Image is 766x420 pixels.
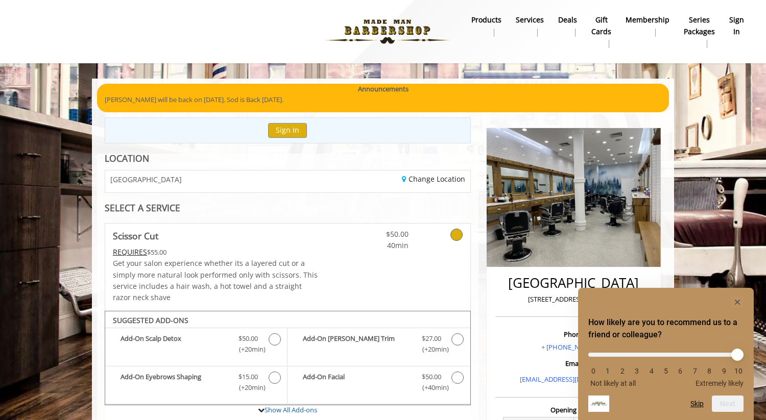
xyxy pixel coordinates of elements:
a: MembershipMembership [618,13,677,39]
a: ServicesServices [509,13,551,39]
span: 40min [348,240,409,251]
li: 9 [719,367,729,375]
li: 3 [632,367,642,375]
button: Sign In [268,123,307,138]
div: $55.00 [113,246,318,258]
b: Deals [558,14,577,26]
span: [GEOGRAPHIC_DATA] [110,176,182,183]
span: $50.00 [348,229,409,240]
div: SELECT A SERVICE [105,203,471,213]
b: Scissor Cut [113,229,158,243]
p: Get your salon experience whether its a layered cut or a simply more natural look performed only ... [113,258,318,304]
span: $15.00 [238,372,258,382]
b: Add-On Facial [303,372,411,393]
b: Services [516,14,544,26]
label: Add-On Facial [293,372,465,396]
li: 6 [675,367,685,375]
label: Add-On Beard Trim [293,333,465,357]
button: Next question [712,396,744,412]
h2: [GEOGRAPHIC_DATA] [498,276,650,290]
a: DealsDeals [551,13,584,39]
label: Add-On Scalp Detox [110,333,282,357]
li: 10 [733,367,744,375]
b: SUGGESTED ADD-ONS [113,315,188,325]
span: (+20min ) [233,344,264,355]
li: 4 [647,367,657,375]
a: sign insign in [722,13,751,39]
h3: Phone [498,331,650,338]
b: Add-On Scalp Detox [121,333,228,355]
b: products [471,14,501,26]
label: Add-On Eyebrows Shaping [110,372,282,396]
span: (+20min ) [416,344,446,355]
b: Announcements [358,84,409,94]
b: sign in [729,14,744,37]
span: $50.00 [422,372,441,382]
p: [STREET_ADDRESS][US_STATE] [498,294,650,305]
h2: How likely are you to recommend us to a friend or colleague? Select an option from 0 to 10, with ... [588,316,744,341]
button: Skip [690,400,704,408]
li: 5 [661,367,671,375]
a: Show All Add-ons [265,405,317,414]
a: Series packagesSeries packages [677,13,722,51]
span: $27.00 [422,333,441,344]
b: Add-On Eyebrows Shaping [121,372,228,393]
div: How likely are you to recommend us to a friend or colleague? Select an option from 0 to 10, with ... [588,345,744,387]
span: $50.00 [238,333,258,344]
span: (+20min ) [233,382,264,393]
li: 1 [603,367,613,375]
div: Scissor Cut Add-onS [105,311,471,406]
b: Membership [626,14,669,26]
img: Made Man Barbershop logo [317,4,458,60]
span: Not likely at all [590,379,636,387]
b: Add-On [PERSON_NAME] Trim [303,333,411,355]
li: 8 [704,367,714,375]
a: Productsproducts [464,13,509,39]
span: (+40min ) [416,382,446,393]
b: LOCATION [105,152,149,164]
h3: Opening Hours [495,406,652,413]
div: How likely are you to recommend us to a friend or colleague? Select an option from 0 to 10, with ... [588,296,744,412]
button: Hide survey [731,296,744,308]
li: 2 [617,367,628,375]
li: 7 [690,367,700,375]
a: + [PHONE_NUMBER]. [541,342,606,352]
b: gift cards [591,14,611,37]
a: Change Location [402,174,465,184]
li: 0 [588,367,599,375]
a: [EMAIL_ADDRESS][DOMAIN_NAME] [520,375,628,384]
h3: Email [498,360,650,367]
span: Extremely likely [696,379,744,387]
a: Gift cardsgift cards [584,13,618,51]
span: This service needs some Advance to be paid before we block your appointment [113,247,147,257]
b: Series packages [684,14,715,37]
p: [PERSON_NAME] will be back on [DATE]. Sod is Back [DATE]. [105,94,661,105]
